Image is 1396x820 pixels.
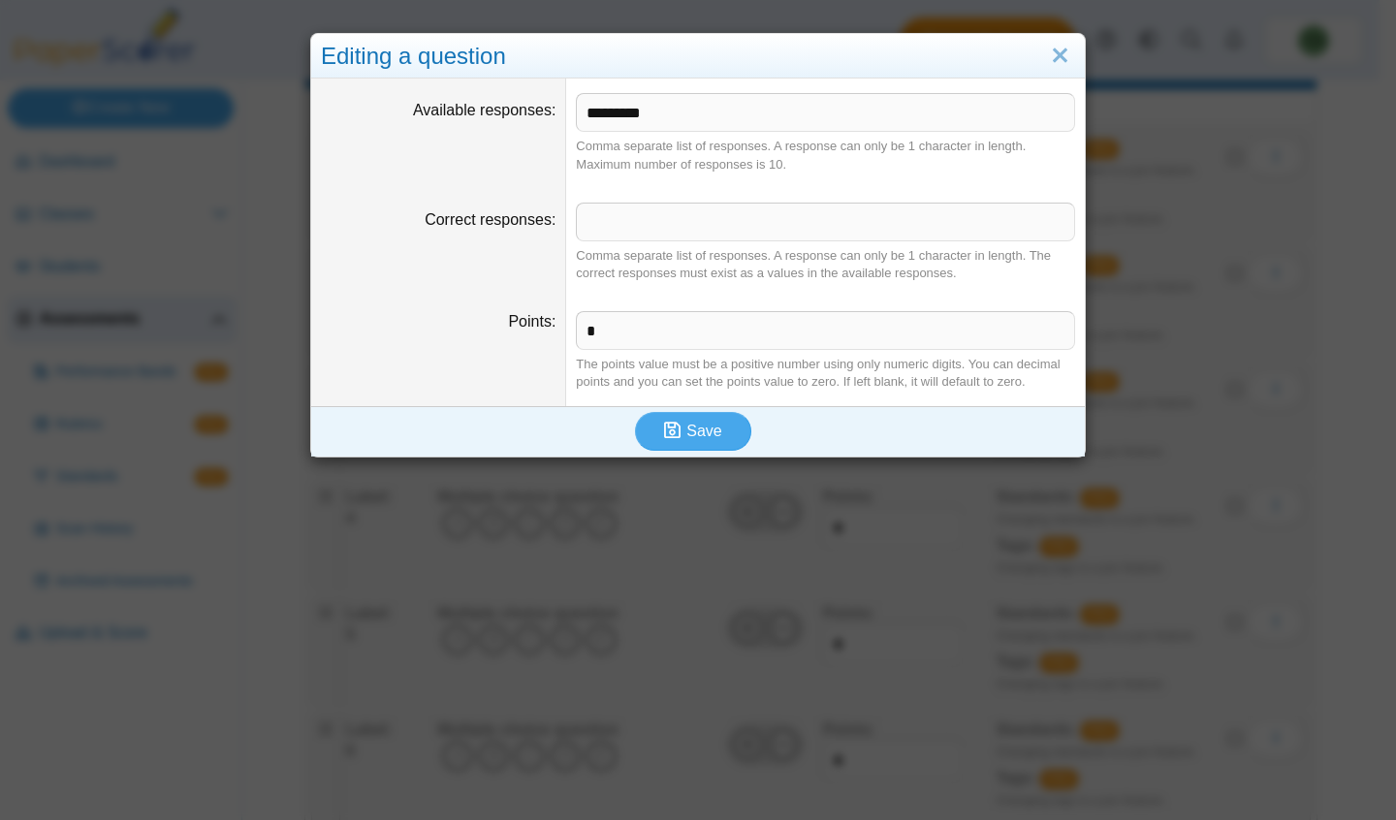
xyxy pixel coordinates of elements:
[576,247,1075,282] div: Comma separate list of responses. A response can only be 1 character in length. The correct respo...
[413,102,555,118] label: Available responses
[425,211,555,228] label: Correct responses
[576,138,1075,173] div: Comma separate list of responses. A response can only be 1 character in length. Maximum number of...
[686,423,721,439] span: Save
[576,356,1075,391] div: The points value must be a positive number using only numeric digits. You can decimal points and ...
[508,313,555,330] label: Points
[1045,40,1075,73] a: Close
[311,34,1085,79] div: Editing a question
[635,412,751,451] button: Save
